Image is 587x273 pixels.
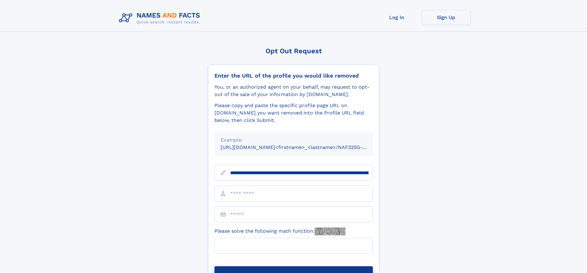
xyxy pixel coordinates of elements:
[422,10,471,25] a: Sign Up
[214,227,345,235] label: Please solve the following math function:
[214,102,373,124] div: Please copy and paste the specific profile page URL on [DOMAIN_NAME] you want removed into the Pr...
[116,10,205,26] img: Logo Names and Facts
[208,47,379,55] div: Opt Out Request
[221,144,385,150] small: [URL][DOMAIN_NAME]<firstname>_<lastname>/NAF325G-xxxxxxxx
[214,72,373,79] div: Enter the URL of the profile you would like removed
[372,10,422,25] a: Log In
[214,83,373,98] div: You, or an authorized agent on your behalf, may request to opt-out of the sale of your informatio...
[221,136,367,144] div: Example:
